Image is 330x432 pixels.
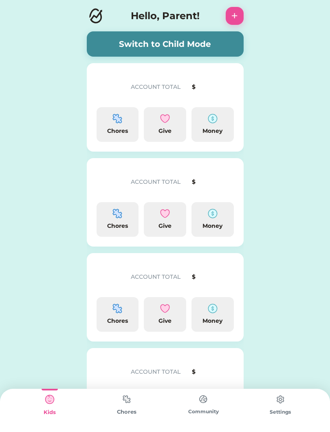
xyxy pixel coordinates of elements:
[195,317,231,325] div: Money
[192,273,234,281] div: $
[192,178,234,186] div: $
[147,317,183,325] div: Give
[87,7,105,25] img: Logo.svg
[208,304,218,313] img: money-cash-dollar-coin--accounting-billing-payment-cash-coin-currency-money-finance.svg
[272,391,288,408] img: type%3Dchores%2C%20state%3Ddefault.svg
[112,209,122,218] img: programming-module-puzzle-1--code-puzzle-module-programming-plugin-piece.svg
[42,391,58,408] img: type%3Dkids%2C%20state%3Dselected.svg
[97,73,123,99] img: yH5BAEAAAAALAAAAAABAAEAAAIBRAA7
[87,31,244,57] button: Switch to Child Mode
[226,7,244,25] button: +
[160,209,170,218] img: interface-favorite-heart--reward-social-rating-media-heart-it-like-favorite-love.svg
[100,222,136,230] div: Chores
[131,178,189,186] div: ACCOUNT TOTAL
[131,9,200,23] h4: Hello, Parent!
[147,127,183,135] div: Give
[147,222,183,230] div: Give
[160,304,170,313] img: interface-favorite-heart--reward-social-rating-media-heart-it-like-favorite-love.svg
[112,304,122,313] img: programming-module-puzzle-1--code-puzzle-module-programming-plugin-piece.svg
[97,358,123,384] img: yH5BAEAAAAALAAAAAABAAEAAAIBRAA7
[11,408,88,417] div: Kids
[242,408,319,416] div: Settings
[192,368,234,376] div: $
[208,114,218,123] img: money-cash-dollar-coin--accounting-billing-payment-cash-coin-currency-money-finance.svg
[97,263,123,289] img: yH5BAEAAAAALAAAAAABAAEAAAIBRAA7
[97,168,123,194] img: yH5BAEAAAAALAAAAAABAAEAAAIBRAA7
[195,127,231,135] div: Money
[131,83,189,91] div: ACCOUNT TOTAL
[88,408,165,416] div: Chores
[100,317,136,325] div: Chores
[131,368,189,376] div: ACCOUNT TOTAL
[112,114,122,123] img: programming-module-puzzle-1--code-puzzle-module-programming-plugin-piece.svg
[131,273,189,281] div: ACCOUNT TOTAL
[119,391,135,407] img: type%3Dchores%2C%20state%3Ddefault.svg
[100,127,136,135] div: Chores
[160,114,170,123] img: interface-favorite-heart--reward-social-rating-media-heart-it-like-favorite-love.svg
[195,222,231,230] div: Money
[192,83,234,91] div: $
[195,391,211,407] img: type%3Dchores%2C%20state%3Ddefault.svg
[165,408,242,415] div: Community
[208,209,218,218] img: money-cash-dollar-coin--accounting-billing-payment-cash-coin-currency-money-finance.svg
